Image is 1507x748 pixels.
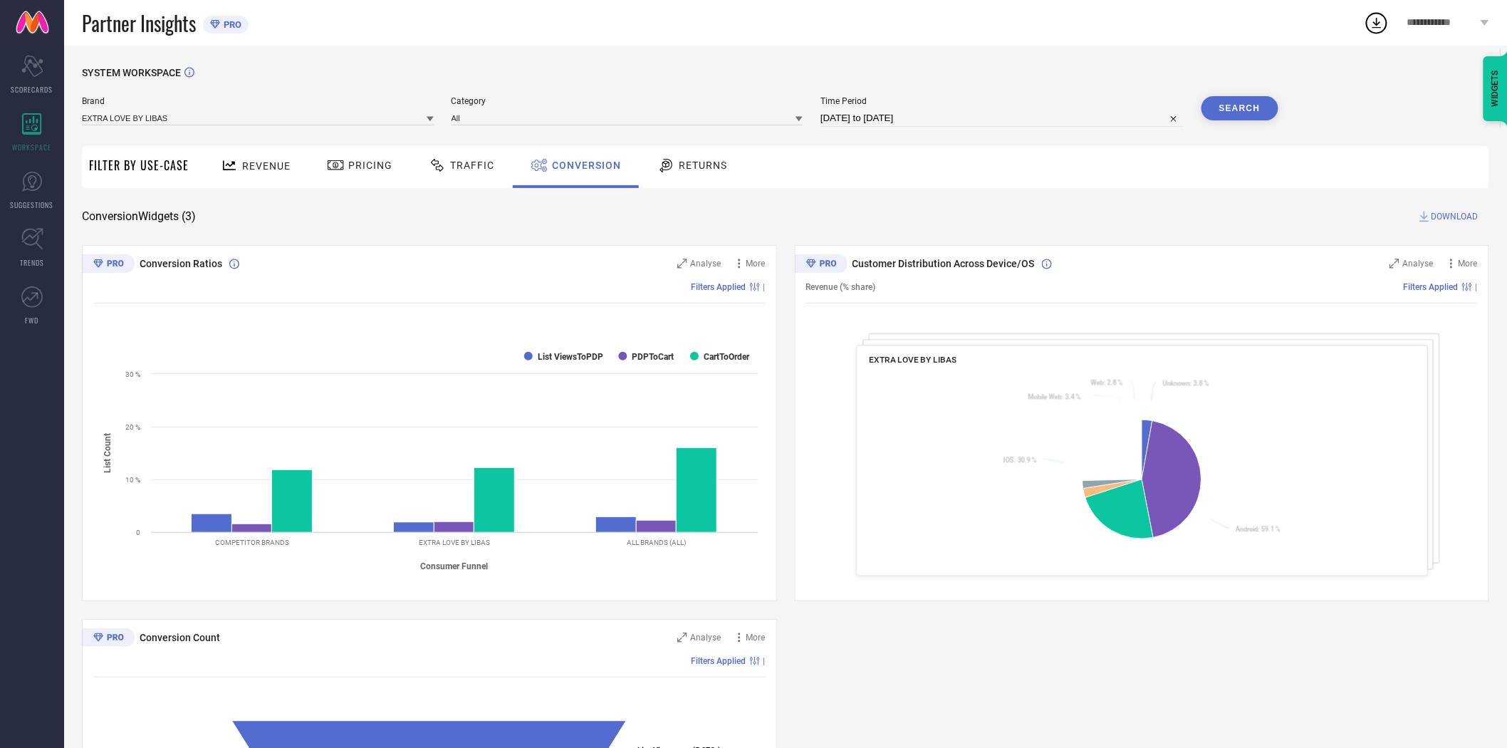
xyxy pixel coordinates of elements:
text: CartToOrder [704,352,750,362]
span: Conversion [552,160,621,171]
svg: Zoom [1389,259,1399,269]
tspan: Consumer Funnel [421,561,489,571]
svg: Zoom [677,259,687,269]
span: Analyse [691,259,721,269]
span: Brand [82,96,434,106]
svg: Zoom [677,633,687,643]
text: : 3.4 % [1028,393,1080,400]
text: 10 % [125,476,140,484]
text: 30 % [125,370,140,378]
text: : 3.8 % [1162,380,1209,388]
span: Conversion Widgets ( 3 ) [82,209,196,224]
span: More [1459,259,1478,269]
input: Select time period [820,110,1184,127]
span: Filter By Use-Case [89,157,189,174]
span: Time Period [820,96,1184,106]
span: DOWNLOAD [1432,209,1479,224]
text: : 30.9 % [1003,456,1036,464]
span: Customer Distribution Across Device/OS [852,258,1035,269]
div: Premium [795,254,848,276]
tspan: Web [1090,379,1103,387]
text: PDPToCart [632,352,674,362]
span: Returns [679,160,727,171]
tspan: Android [1235,525,1257,533]
span: EXTRA LOVE BY LIBAS [869,355,956,365]
div: Premium [82,628,135,650]
span: | [763,656,766,666]
span: SUGGESTIONS [11,199,54,210]
span: More [746,633,766,643]
span: Conversion Count [140,632,220,643]
span: More [746,259,766,269]
span: TRENDS [20,257,44,268]
span: SCORECARDS [11,84,53,95]
span: Pricing [348,160,392,171]
span: Conversion Ratios [140,258,222,269]
span: | [763,282,766,292]
span: Analyse [691,633,721,643]
span: SYSTEM WORKSPACE [82,67,181,78]
text: : 2.8 % [1090,379,1122,387]
div: Open download list [1364,10,1389,36]
span: Traffic [450,160,494,171]
div: Premium [82,254,135,276]
tspan: Unknown [1162,380,1189,388]
span: Revenue (% share) [806,282,876,292]
button: Search [1201,96,1278,120]
text: 0 [136,529,140,536]
span: Filters Applied [1404,282,1459,292]
span: | [1476,282,1478,292]
span: PRO [220,19,241,30]
tspan: Mobile Web [1028,393,1061,400]
text: COMPETITOR BRANDS [215,539,289,546]
text: EXTRA LOVE BY LIBAS [419,539,490,546]
span: Filters Applied [692,282,746,292]
text: List ViewsToPDP [538,352,603,362]
tspan: IOS [1003,456,1013,464]
span: Analyse [1403,259,1434,269]
span: Category [452,96,803,106]
text: 20 % [125,423,140,431]
span: Partner Insights [82,9,196,38]
text: : 59.1 % [1235,525,1280,533]
span: FWD [26,315,39,326]
span: Filters Applied [692,656,746,666]
text: ALL BRANDS (ALL) [627,539,687,546]
span: Revenue [242,160,291,172]
span: WORKSPACE [13,142,52,152]
tspan: List Count [103,433,113,473]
